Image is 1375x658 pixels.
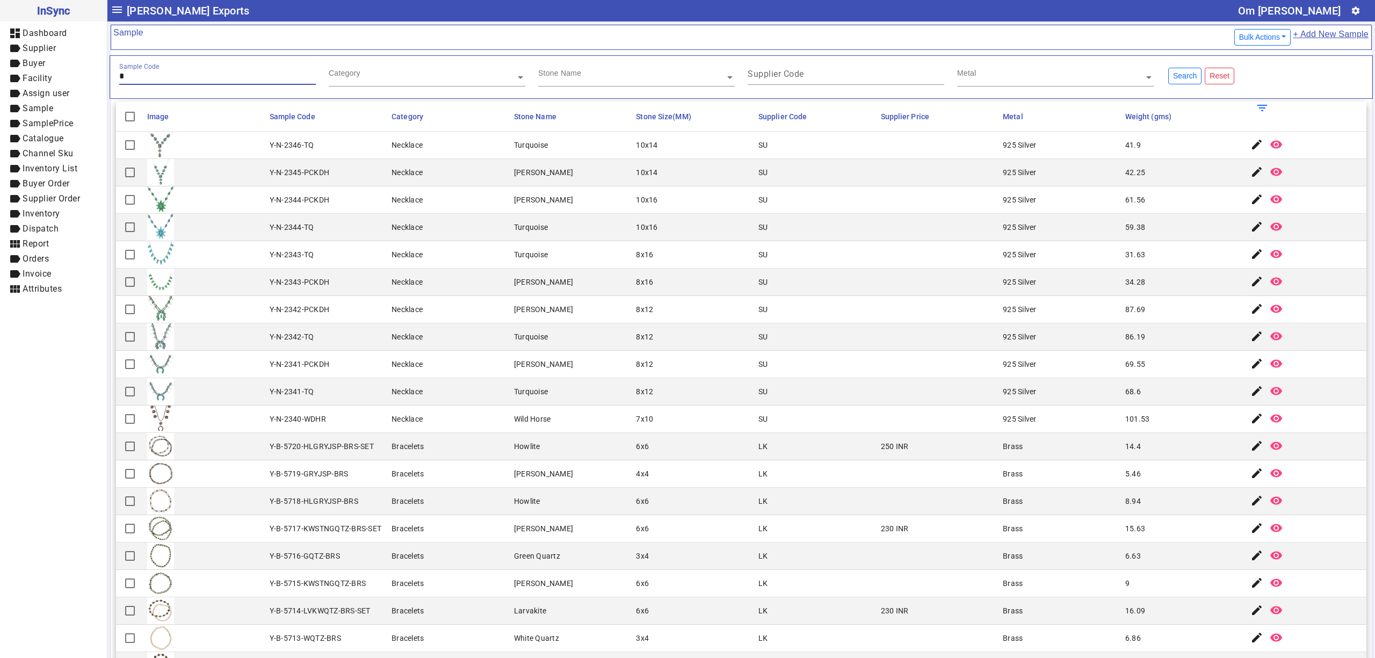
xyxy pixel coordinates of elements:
[1125,386,1141,397] div: 68.6
[392,578,424,589] div: Bracelets
[636,249,653,260] div: 8x16
[1250,220,1263,233] mat-icon: edit
[758,194,768,205] div: SU
[392,414,423,424] div: Necklace
[1205,68,1234,84] button: Reset
[270,249,314,260] div: Y-N-2343-TQ
[147,186,174,213] img: c4adb8e5-6a7c-4f45-91f3-bd82e4bdf606
[329,68,360,78] div: Category
[23,178,70,189] span: Buyer Order
[392,194,423,205] div: Necklace
[119,63,160,70] mat-label: Sample Code
[23,163,77,173] span: Inventory List
[127,2,249,19] span: [PERSON_NAME] Exports
[23,73,52,83] span: Facility
[1003,277,1037,287] div: 925 Silver
[147,515,174,542] img: 4a7b07df-7874-4934-90d4-67e91dc48546
[514,468,573,479] div: [PERSON_NAME]
[636,331,653,342] div: 8x12
[1234,29,1291,46] button: Bulk Actions
[1003,386,1037,397] div: 925 Silver
[392,112,423,121] span: Category
[636,386,653,397] div: 8x12
[1270,302,1283,315] mat-icon: remove_red_eye
[1125,468,1141,479] div: 5.46
[9,102,21,115] mat-icon: label
[23,148,74,158] span: Channel Sku
[270,222,314,233] div: Y-N-2344-TQ
[636,551,649,561] div: 3x4
[1270,357,1283,370] mat-icon: remove_red_eye
[9,27,21,40] mat-icon: dashboard
[636,496,649,507] div: 6x6
[147,378,174,405] img: 5ec5f69e-0592-4792-8574-1bf2d9f53126
[9,147,21,160] mat-icon: label
[270,359,330,370] div: Y-N-2341-PCKDH
[758,496,768,507] div: LK
[636,277,653,287] div: 8x16
[9,117,21,130] mat-icon: label
[392,605,424,616] div: Bracelets
[9,283,21,295] mat-icon: view_module
[758,112,807,121] span: Supplier Code
[392,167,423,178] div: Necklace
[147,543,174,569] img: ce28dd54-69f6-4c00-bbb8-8f5ca3ac2919
[270,633,341,643] div: Y-B-5713-WQTZ-BRS
[9,87,21,100] mat-icon: label
[270,194,330,205] div: Y-N-2344-PCKDH
[1250,302,1263,315] mat-icon: edit
[636,140,657,150] div: 10x14
[147,112,169,121] span: Image
[514,359,573,370] div: [PERSON_NAME]
[636,167,657,178] div: 10x14
[1003,194,1037,205] div: 925 Silver
[147,159,174,186] img: 0961d0b6-4115-463f-9d7d-cc4fc3a4a92a
[758,386,768,397] div: SU
[1270,494,1283,507] mat-icon: remove_red_eye
[514,277,573,287] div: [PERSON_NAME]
[514,605,546,616] div: Larvakite
[1250,412,1263,425] mat-icon: edit
[147,597,174,624] img: 23610ef9-a130-4e80-9b17-3d3350c16d7b
[1270,522,1283,534] mat-icon: remove_red_eye
[1238,2,1341,19] div: Om [PERSON_NAME]
[23,284,62,294] span: Attributes
[1250,467,1263,480] mat-icon: edit
[1168,68,1202,84] button: Search
[514,222,548,233] div: Turquoise
[758,551,768,561] div: LK
[1125,551,1141,561] div: 6.63
[1270,385,1283,397] mat-icon: remove_red_eye
[1125,140,1141,150] div: 41.9
[758,331,768,342] div: SU
[514,551,560,561] div: Green Quartz
[147,351,174,378] img: 6c2fcae7-e948-4572-81ef-d3471264a8d8
[1250,439,1263,452] mat-icon: edit
[23,28,67,38] span: Dashboard
[758,167,768,178] div: SU
[1003,551,1023,561] div: Brass
[514,112,556,121] span: Stone Name
[758,277,768,287] div: SU
[1270,576,1283,589] mat-icon: remove_red_eye
[147,460,174,487] img: 210de55a-6af4-49fe-861d-18caef6475db
[1125,414,1150,424] div: 101.53
[111,3,124,16] mat-icon: menu
[23,223,59,234] span: Dispatch
[514,633,559,643] div: White Quartz
[1125,222,1145,233] div: 59.38
[23,133,64,143] span: Catalogue
[1256,102,1269,114] mat-icon: filter_list
[1250,549,1263,562] mat-icon: edit
[147,323,174,350] img: 07bef271-27db-4301-9da6-77ec9369a7d3
[147,488,174,515] img: e81b0a67-cf56-4a58-9ce2-1f5a891f5799
[1270,604,1283,617] mat-icon: remove_red_eye
[758,523,768,534] div: LK
[758,605,768,616] div: LK
[1270,412,1283,425] mat-icon: remove_red_eye
[147,433,174,460] img: 65d3b069-250e-4656-bddb-ff1517d91940
[1003,331,1037,342] div: 925 Silver
[1125,331,1145,342] div: 86.19
[392,140,423,150] div: Necklace
[514,414,551,424] div: Wild Horse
